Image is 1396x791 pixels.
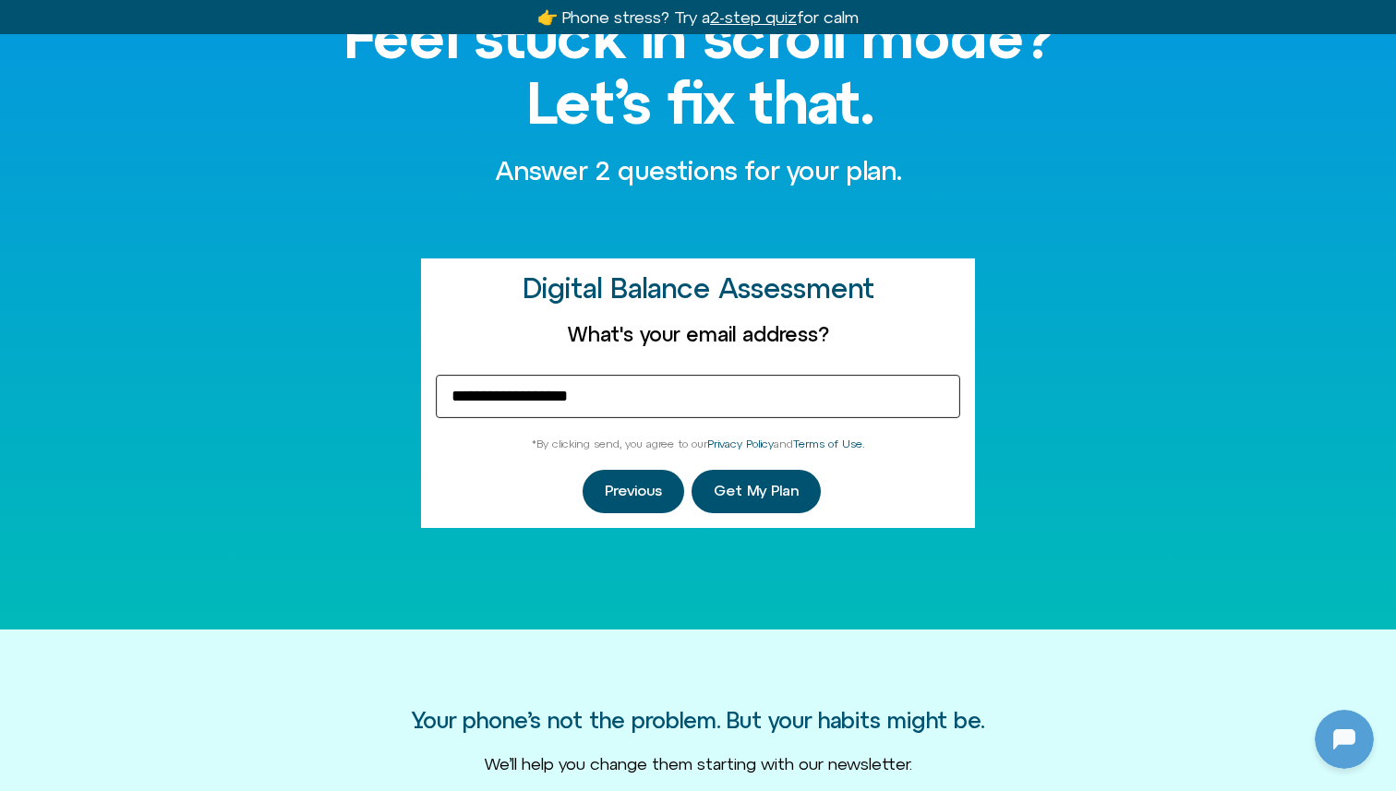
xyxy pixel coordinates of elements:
p: Answer 2 questions for your plan. [495,153,901,189]
button: Previous [583,470,684,513]
a: 👉 Phone stress? Try a2-step quizfor calm [537,7,859,27]
a: Terms of Use. [793,437,864,450]
iframe: Botpress [1315,710,1374,769]
h3: Your phone’s not the problem. But your habits might be. [412,708,984,732]
span: We’ll help you change them starting with our newsletter. [484,754,912,773]
h1: Feel stuck in scroll mode? Let’s fix that. [303,5,1093,135]
span: *By clicking send, you agree to our and [532,437,864,450]
h2: Digital Balance Assessment [523,273,874,304]
button: Get My Plan [692,470,821,513]
a: Privacy Policy [707,437,774,450]
label: What's your email address? [436,322,960,346]
span: Get My Plan [714,483,799,499]
u: 2-step quiz [710,7,797,27]
form: Homepage Sign Up [436,322,960,513]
